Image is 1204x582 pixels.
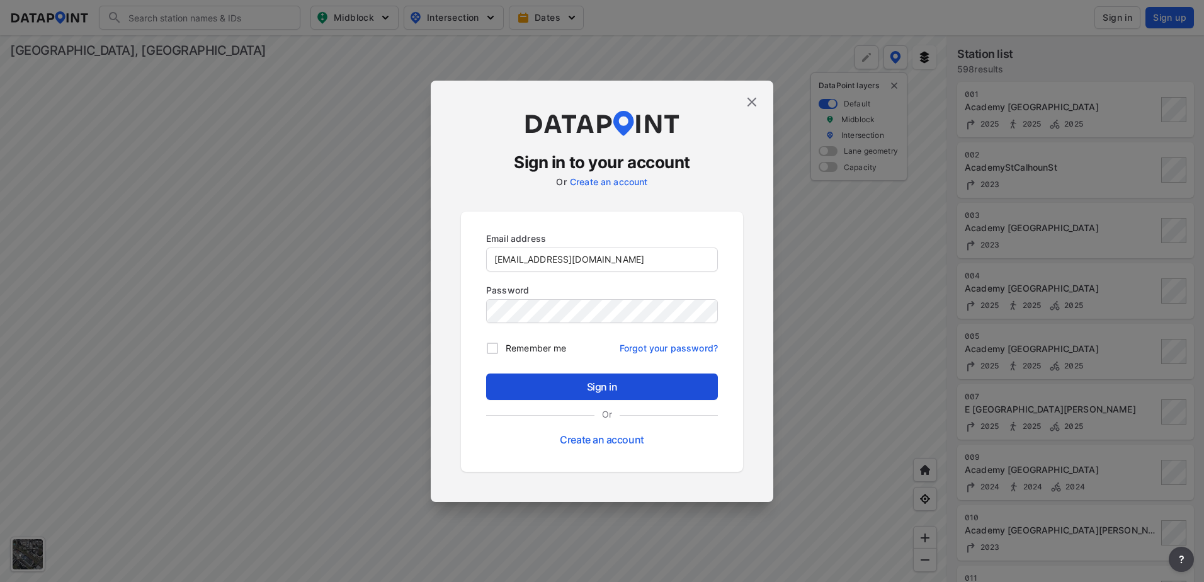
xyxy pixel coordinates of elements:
a: Create an account [570,176,648,187]
span: Remember me [506,341,566,355]
img: close.efbf2170.svg [744,94,759,110]
label: Or [556,176,566,187]
span: ? [1176,552,1186,567]
input: you@example.com [487,248,717,271]
p: Password [486,283,718,297]
label: Or [594,408,620,421]
span: Sign in [496,379,708,394]
img: dataPointLogo.9353c09d.svg [523,111,681,136]
h3: Sign in to your account [461,151,743,174]
button: Sign in [486,374,718,400]
button: more [1169,547,1194,572]
p: Email address [486,232,718,245]
a: Forgot your password? [620,335,718,355]
a: Create an account [560,433,644,446]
